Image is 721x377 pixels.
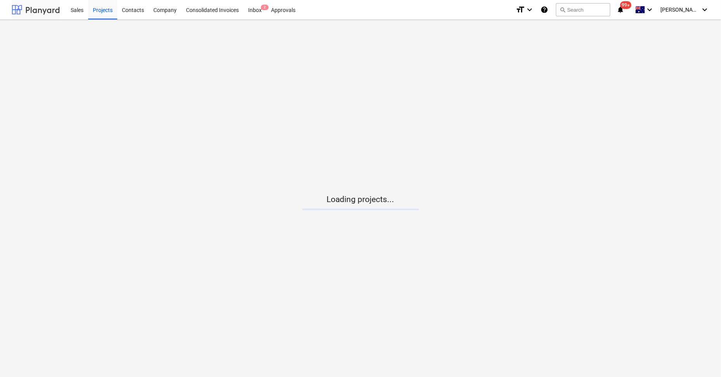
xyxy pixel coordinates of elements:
button: Search [556,3,610,16]
p: Loading projects... [302,194,419,205]
i: notifications [617,5,624,14]
span: 2 [261,5,269,10]
i: keyboard_arrow_down [645,5,654,14]
span: search [559,7,566,13]
i: Knowledge base [540,5,548,14]
iframe: Chat Widget [682,340,721,377]
span: 99+ [620,1,632,9]
i: format_size [516,5,525,14]
span: [PERSON_NAME] [660,7,699,13]
i: keyboard_arrow_down [700,5,709,14]
i: keyboard_arrow_down [525,5,534,14]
